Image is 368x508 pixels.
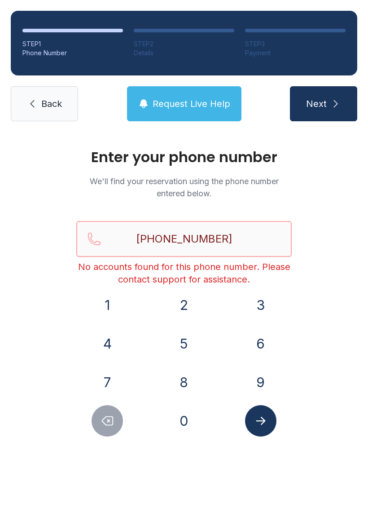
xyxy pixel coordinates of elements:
button: 5 [168,328,200,359]
div: STEP 2 [134,40,234,49]
button: 0 [168,405,200,437]
button: Submit lookup form [245,405,276,437]
h1: Enter your phone number [76,150,292,164]
button: 9 [245,367,276,398]
div: Details [134,49,234,57]
button: 4 [92,328,123,359]
span: Back [41,97,62,110]
div: Phone Number [22,49,123,57]
span: Request Live Help [153,97,230,110]
button: 7 [92,367,123,398]
button: 2 [168,289,200,321]
div: STEP 1 [22,40,123,49]
input: Reservation phone number [76,221,292,257]
p: We'll find your reservation using the phone number entered below. [76,175,292,199]
div: No accounts found for this phone number. Please contact support for assistance. [76,261,292,286]
div: STEP 3 [245,40,346,49]
button: 1 [92,289,123,321]
span: Next [306,97,327,110]
button: 8 [168,367,200,398]
button: 6 [245,328,276,359]
div: Payment [245,49,346,57]
button: 3 [245,289,276,321]
button: Delete number [92,405,123,437]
